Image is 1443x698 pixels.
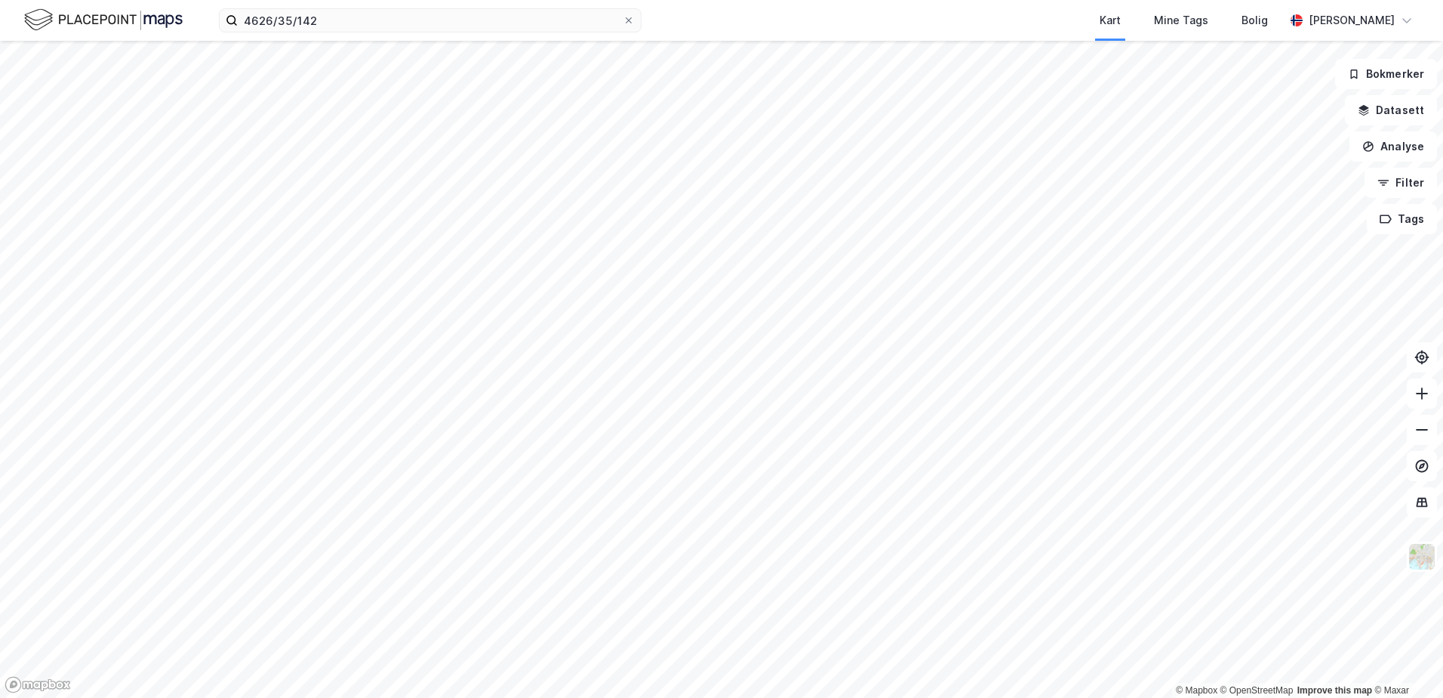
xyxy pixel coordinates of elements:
[1297,685,1372,696] a: Improve this map
[1345,95,1437,125] button: Datasett
[1309,11,1395,29] div: [PERSON_NAME]
[24,7,183,33] img: logo.f888ab2527a4732fd821a326f86c7f29.svg
[1220,685,1294,696] a: OpenStreetMap
[1100,11,1121,29] div: Kart
[1365,168,1437,198] button: Filter
[1367,204,1437,234] button: Tags
[1368,625,1443,698] div: Kontrollprogram for chat
[1349,131,1437,162] button: Analyse
[1241,11,1268,29] div: Bolig
[1154,11,1208,29] div: Mine Tags
[1176,685,1217,696] a: Mapbox
[238,9,623,32] input: Søk på adresse, matrikkel, gårdeiere, leietakere eller personer
[1368,625,1443,698] iframe: Chat Widget
[1408,542,1436,571] img: Z
[5,676,71,693] a: Mapbox homepage
[1335,59,1437,89] button: Bokmerker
